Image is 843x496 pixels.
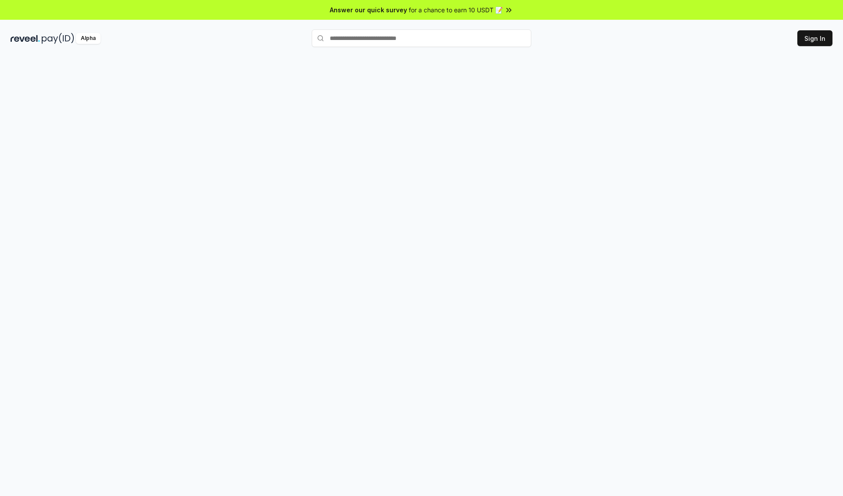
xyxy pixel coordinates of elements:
div: Alpha [76,33,101,44]
span: for a chance to earn 10 USDT 📝 [409,5,503,14]
img: reveel_dark [11,33,40,44]
img: pay_id [42,33,74,44]
button: Sign In [797,30,832,46]
span: Answer our quick survey [330,5,407,14]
